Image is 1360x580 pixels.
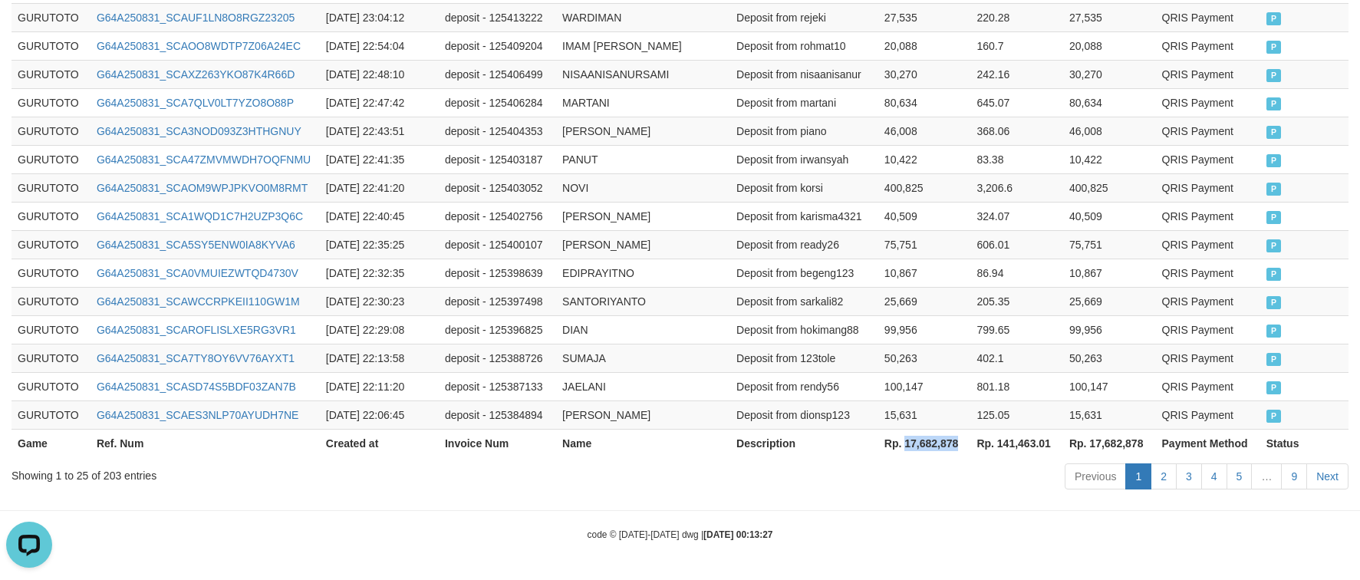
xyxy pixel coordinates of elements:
th: Invoice Num [439,429,556,457]
td: 799.65 [970,315,1063,344]
td: 86.94 [970,259,1063,287]
span: PAID [1266,325,1282,338]
span: PAID [1266,12,1282,25]
th: Rp. 17,682,878 [1063,429,1156,457]
td: deposit - 125402756 [439,202,556,230]
td: deposit - 125400107 [439,230,556,259]
span: PAID [1266,239,1282,252]
td: IMAM [PERSON_NAME] [556,31,730,60]
td: 220.28 [970,3,1063,31]
th: Rp. 141,463.01 [970,429,1063,457]
span: PAID [1266,183,1282,196]
td: 324.07 [970,202,1063,230]
td: GURUTOTO [12,400,91,429]
td: 25,669 [878,287,971,315]
a: G64A250831_SCA7TY8OY6VV76AYXT1 [97,352,295,364]
td: 15,631 [878,400,971,429]
td: QRIS Payment [1156,230,1260,259]
a: G64A250831_SCAOM9WPJPKVO0M8RMT [97,182,308,194]
span: PAID [1266,410,1282,423]
td: 80,634 [1063,88,1156,117]
td: [DATE] 22:48:10 [320,60,439,88]
a: G64A250831_SCAOO8WDTP7Z06A24EC [97,40,301,52]
td: deposit - 125406284 [439,88,556,117]
a: G64A250831_SCA7QLV0LT7YZO8O88P [97,97,294,109]
td: 125.05 [970,400,1063,429]
td: 27,535 [1063,3,1156,31]
td: GURUTOTO [12,230,91,259]
td: 99,956 [878,315,971,344]
td: Deposit from nisaanisanur [730,60,878,88]
td: 645.07 [970,88,1063,117]
td: deposit - 125397498 [439,287,556,315]
td: Deposit from dionsp123 [730,400,878,429]
td: GURUTOTO [12,315,91,344]
td: 27,535 [878,3,971,31]
strong: [DATE] 00:13:27 [703,529,772,540]
td: 15,631 [1063,400,1156,429]
td: 402.1 [970,344,1063,372]
td: 80,634 [878,88,971,117]
td: Deposit from 123tole [730,344,878,372]
td: deposit - 125387133 [439,372,556,400]
td: [DATE] 22:41:35 [320,145,439,173]
td: deposit - 125403187 [439,145,556,173]
td: GURUTOTO [12,202,91,230]
span: PAID [1266,211,1282,224]
td: [DATE] 22:35:25 [320,230,439,259]
td: 30,270 [878,60,971,88]
th: Rp. 17,682,878 [878,429,971,457]
span: PAID [1266,268,1282,281]
td: 99,956 [1063,315,1156,344]
td: DIAN [556,315,730,344]
td: Deposit from korsi [730,173,878,202]
th: Created at [320,429,439,457]
th: Description [730,429,878,457]
td: [DATE] 22:41:20 [320,173,439,202]
td: deposit - 125398639 [439,259,556,287]
td: QRIS Payment [1156,372,1260,400]
td: [DATE] 22:13:58 [320,344,439,372]
td: NISAANISANURSAMI [556,60,730,88]
td: [DATE] 22:40:45 [320,202,439,230]
td: 242.16 [970,60,1063,88]
a: … [1251,463,1282,489]
td: 368.06 [970,117,1063,145]
th: Status [1260,429,1348,457]
td: [PERSON_NAME] [556,117,730,145]
a: 1 [1125,463,1151,489]
td: Deposit from piano [730,117,878,145]
td: GURUTOTO [12,31,91,60]
td: GURUTOTO [12,117,91,145]
td: 606.01 [970,230,1063,259]
td: Deposit from begeng123 [730,259,878,287]
td: deposit - 125413222 [439,3,556,31]
span: PAID [1266,296,1282,309]
td: 10,422 [1063,145,1156,173]
button: Open LiveChat chat widget [6,6,52,52]
a: G64A250831_SCA0VMUIEZWTQD4730V [97,267,298,279]
td: 100,147 [878,372,971,400]
td: GURUTOTO [12,259,91,287]
a: 5 [1227,463,1253,489]
td: [DATE] 22:30:23 [320,287,439,315]
td: GURUTOTO [12,3,91,31]
td: 75,751 [1063,230,1156,259]
td: 75,751 [878,230,971,259]
td: deposit - 125403052 [439,173,556,202]
a: Next [1306,463,1348,489]
td: 83.38 [970,145,1063,173]
a: 3 [1176,463,1202,489]
td: [DATE] 22:32:35 [320,259,439,287]
td: 46,008 [878,117,971,145]
td: 20,088 [878,31,971,60]
a: 2 [1151,463,1177,489]
a: G64A250831_SCA3NOD093Z3HTHGNUY [97,125,301,137]
td: 40,509 [1063,202,1156,230]
td: 20,088 [1063,31,1156,60]
td: 3,206.6 [970,173,1063,202]
a: 9 [1281,463,1307,489]
td: 160.7 [970,31,1063,60]
td: QRIS Payment [1156,287,1260,315]
td: deposit - 125384894 [439,400,556,429]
